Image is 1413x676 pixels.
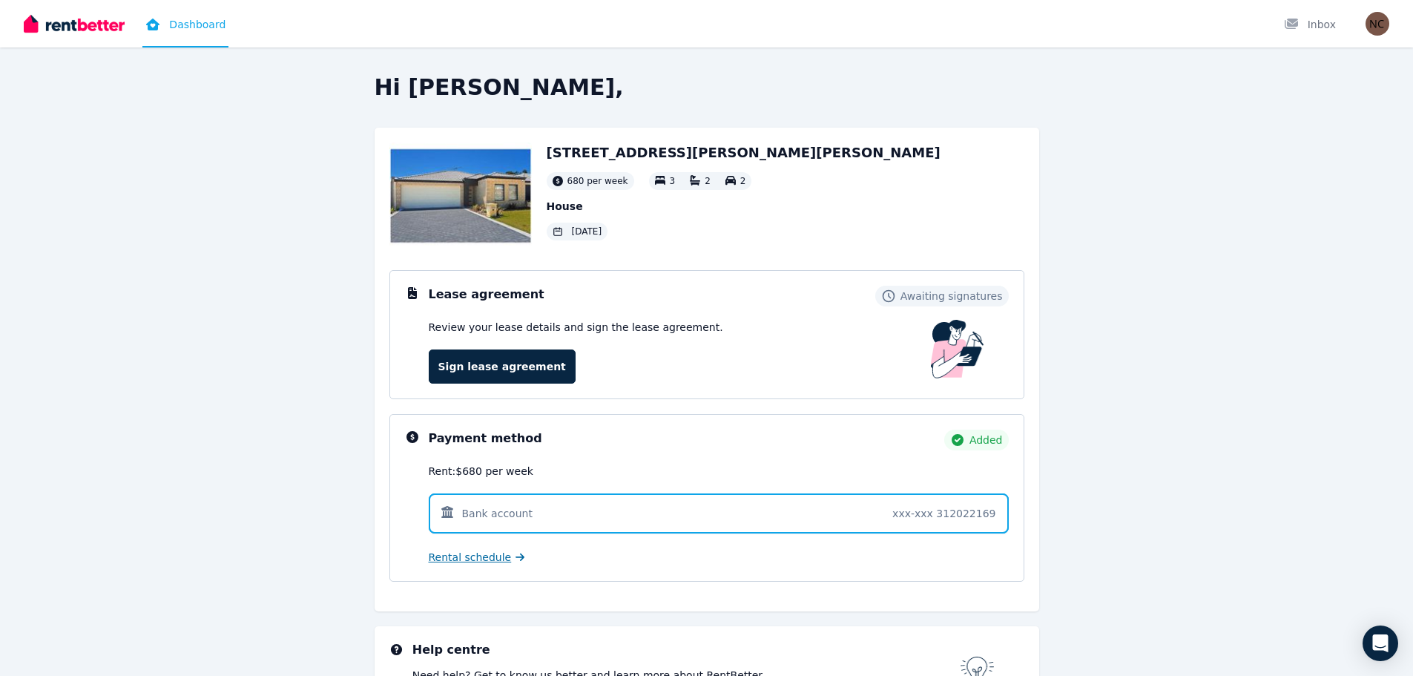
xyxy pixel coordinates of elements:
img: Property Url [389,142,532,249]
img: Neil Catten [1366,12,1389,36]
div: Rent: $680 per week [429,464,1009,479]
h3: Lease agreement [429,286,544,303]
h2: Hi [PERSON_NAME], [375,74,1039,101]
span: 2 [740,176,746,186]
a: Rental schedule [429,550,525,565]
h3: Payment method [429,430,542,447]
span: [DATE] [572,226,602,237]
p: Review your lease details and sign the lease agreement. [429,320,723,335]
h2: [STREET_ADDRESS][PERSON_NAME][PERSON_NAME] [547,142,941,163]
span: Rental schedule [429,550,512,565]
p: House [547,199,941,214]
span: Added [969,433,1003,447]
div: Open Intercom Messenger [1363,626,1398,661]
h3: Help centre [412,641,961,659]
a: Sign lease agreement [429,350,576,384]
span: Awaiting signatures [900,289,1003,303]
img: Lease Agreement [931,320,984,378]
img: RentBetter [24,13,125,35]
div: Inbox [1284,17,1336,32]
span: 680 per week [567,175,628,187]
span: 2 [705,176,711,186]
span: 3 [670,176,676,186]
